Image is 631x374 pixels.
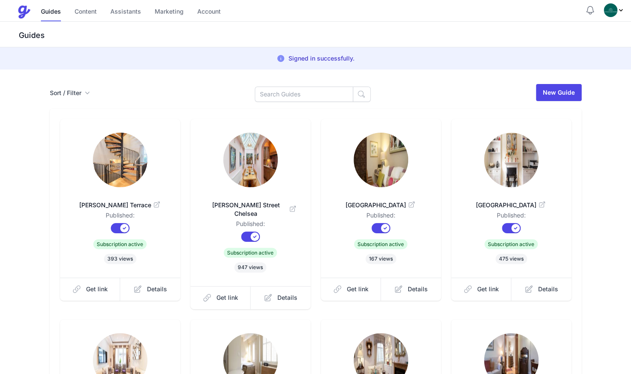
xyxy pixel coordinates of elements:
span: Get link [86,285,108,293]
a: Account [197,3,221,21]
a: New Guide [536,84,582,101]
button: Sort / Filter [50,89,90,97]
img: 9b5v0ir1hdq8hllsqeesm40py5rd [354,133,408,187]
a: Assistants [110,3,141,21]
img: wq8sw0j47qm6nw759ko380ndfzun [223,133,278,187]
dd: Published: [204,220,297,232]
a: Details [381,278,441,301]
input: Search Guides [255,87,353,102]
a: [PERSON_NAME] Street Chelsea [204,191,297,220]
dd: Published: [334,211,427,223]
a: Content [75,3,97,21]
span: Get link [347,285,369,293]
span: Details [538,285,558,293]
span: Details [277,293,297,302]
span: Subscription active [93,239,147,249]
button: Notifications [585,5,595,15]
dd: Published: [465,211,558,223]
a: Details [511,278,571,301]
a: Get link [451,278,512,301]
div: Profile Menu [604,3,624,17]
a: [PERSON_NAME] Terrace [74,191,167,211]
img: hdmgvwaq8kfuacaafu0ghkkjd0oq [484,133,539,187]
span: Details [408,285,428,293]
a: [GEOGRAPHIC_DATA] [465,191,558,211]
span: Get link [477,285,499,293]
a: Get link [190,286,251,309]
img: mtasz01fldrr9v8cnif9arsj44ov [93,133,147,187]
p: Signed in successfully. [288,54,354,63]
span: 167 views [366,254,396,264]
span: Subscription active [224,248,277,258]
a: Get link [321,278,381,301]
span: Get link [216,293,238,302]
a: Get link [60,278,121,301]
span: [GEOGRAPHIC_DATA] [465,201,558,209]
span: [PERSON_NAME] Street Chelsea [204,201,297,218]
span: Subscription active [484,239,538,249]
span: [GEOGRAPHIC_DATA] [334,201,427,209]
dd: Published: [74,211,167,223]
img: Guestive Guides [17,5,31,19]
a: Details [120,278,180,301]
span: Subscription active [354,239,407,249]
img: oovs19i4we9w73xo0bfpgswpi0cd [604,3,617,17]
span: 393 views [104,254,136,264]
a: Guides [41,3,61,21]
a: Details [251,286,311,309]
a: [GEOGRAPHIC_DATA] [334,191,427,211]
h3: Guides [17,30,631,41]
span: 475 views [496,254,527,264]
span: 947 views [234,262,266,273]
span: [PERSON_NAME] Terrace [74,201,167,209]
a: Marketing [155,3,184,21]
span: Details [147,285,167,293]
